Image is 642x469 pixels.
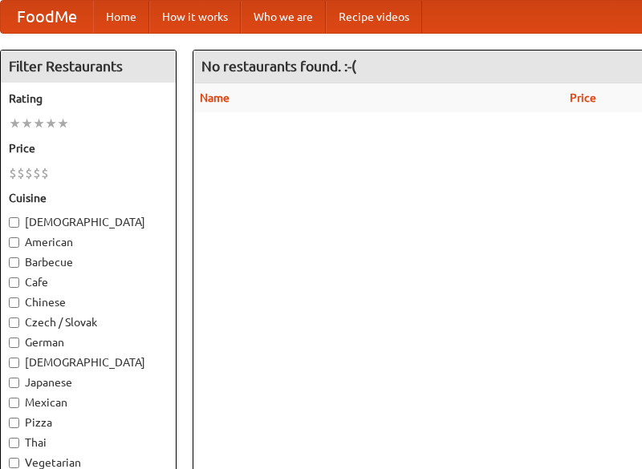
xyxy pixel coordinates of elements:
label: German [9,334,168,350]
h5: Price [9,140,168,156]
li: $ [9,164,17,182]
label: Mexican [9,394,168,410]
label: Chinese [9,294,168,310]
input: [DEMOGRAPHIC_DATA] [9,358,19,368]
input: Czech / Slovak [9,317,19,328]
input: Chinese [9,297,19,308]
input: Cafe [9,277,19,288]
label: Pizza [9,414,168,431]
input: Vegetarian [9,458,19,468]
a: Name [200,91,230,104]
label: [DEMOGRAPHIC_DATA] [9,354,168,370]
input: Barbecue [9,257,19,268]
li: ★ [33,115,45,132]
li: $ [33,164,41,182]
li: ★ [45,115,57,132]
h5: Rating [9,91,168,107]
a: FoodMe [1,1,93,33]
input: Thai [9,438,19,448]
li: $ [41,164,49,182]
input: American [9,237,19,248]
a: Home [93,1,149,33]
input: German [9,338,19,348]
li: ★ [57,115,69,132]
label: Thai [9,435,168,451]
li: $ [25,164,33,182]
label: Barbecue [9,254,168,270]
label: Cafe [9,274,168,290]
li: ★ [21,115,33,132]
li: $ [17,164,25,182]
h4: Filter Restaurants [1,51,176,83]
input: Mexican [9,398,19,408]
ng-pluralize: No restaurants found. :-( [201,59,356,74]
h5: Cuisine [9,190,168,206]
label: American [9,234,168,250]
a: Recipe videos [326,1,422,33]
label: Japanese [9,374,168,390]
a: Price [570,91,596,104]
input: Pizza [9,418,19,428]
label: Czech / Slovak [9,314,168,330]
input: Japanese [9,378,19,388]
label: [DEMOGRAPHIC_DATA] [9,214,168,230]
input: [DEMOGRAPHIC_DATA] [9,217,19,228]
a: Who we are [241,1,326,33]
li: ★ [9,115,21,132]
a: How it works [149,1,241,33]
